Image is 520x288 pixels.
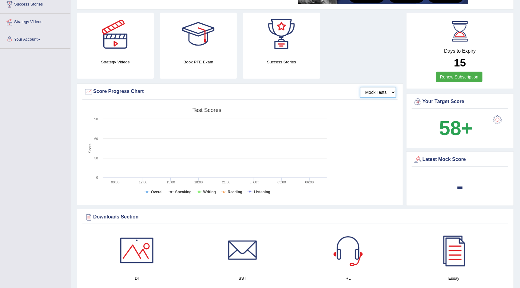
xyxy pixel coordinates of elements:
[193,107,221,113] tspan: Test scores
[222,180,231,184] text: 21:00
[457,175,463,197] b: -
[193,275,292,282] h4: SST
[413,155,507,164] div: Latest Mock Score
[228,190,242,194] tspan: Reading
[0,14,70,29] a: Strategy Videos
[0,31,70,46] a: Your Account
[88,143,92,153] tspan: Score
[203,190,216,194] tspan: Writing
[77,59,154,65] h4: Strategy Videos
[139,180,147,184] text: 12:00
[84,213,507,222] div: Downloads Section
[254,190,270,194] tspan: Listening
[94,117,98,121] text: 90
[436,72,482,82] a: Renew Subscription
[160,59,237,65] h4: Book PTE Exam
[413,97,507,106] div: Your Target Score
[305,180,314,184] text: 06:00
[175,190,192,194] tspan: Speaking
[151,190,164,194] tspan: Overall
[87,275,187,282] h4: DI
[243,59,320,65] h4: Success Stories
[94,137,98,141] text: 60
[454,57,466,69] b: 15
[439,117,473,139] b: 58+
[194,180,203,184] text: 18:00
[84,87,396,96] div: Score Progress Chart
[413,48,507,54] h4: Days to Expiry
[249,180,258,184] tspan: 5. Oct
[111,180,120,184] text: 09:00
[404,275,504,282] h4: Essay
[96,176,98,179] text: 0
[299,275,398,282] h4: RL
[278,180,286,184] text: 03:00
[94,156,98,160] text: 30
[167,180,175,184] text: 15:00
